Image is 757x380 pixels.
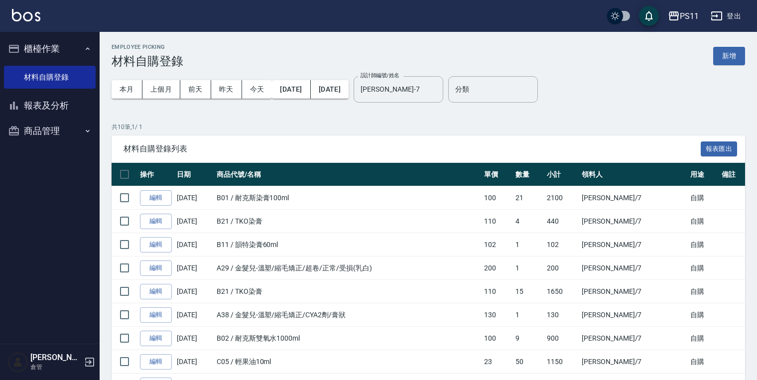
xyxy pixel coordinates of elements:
[30,363,81,372] p: 倉管
[142,80,180,99] button: 上個月
[140,354,172,370] a: 編輯
[544,186,579,210] td: 2100
[513,233,544,256] td: 1
[579,186,688,210] td: [PERSON_NAME] /7
[544,350,579,374] td: 1150
[482,163,513,186] th: 單價
[513,163,544,186] th: 數量
[579,233,688,256] td: [PERSON_NAME] /7
[544,327,579,350] td: 900
[214,280,482,303] td: B21 / TKO染膏
[513,186,544,210] td: 21
[688,303,719,327] td: 自購
[513,350,544,374] td: 50
[214,186,482,210] td: B01 / 耐克斯染膏100ml
[664,6,703,26] button: PS11
[4,93,96,119] button: 報表及分析
[4,36,96,62] button: 櫃檯作業
[112,80,142,99] button: 本月
[211,80,242,99] button: 昨天
[214,233,482,256] td: B11 / 韻特染膏60ml
[579,256,688,280] td: [PERSON_NAME] /7
[482,280,513,303] td: 110
[140,307,172,323] a: 編輯
[680,10,699,22] div: PS11
[8,352,28,372] img: Person
[242,80,272,99] button: 今天
[707,7,745,25] button: 登出
[544,233,579,256] td: 102
[361,72,399,79] label: 設計師編號/姓名
[174,233,214,256] td: [DATE]
[214,210,482,233] td: B21 / TKO染膏
[112,54,183,68] h3: 材料自購登錄
[579,210,688,233] td: [PERSON_NAME] /7
[713,51,745,60] a: 新增
[311,80,349,99] button: [DATE]
[137,163,174,186] th: 操作
[544,210,579,233] td: 440
[688,256,719,280] td: 自購
[482,350,513,374] td: 23
[579,350,688,374] td: [PERSON_NAME] /7
[140,190,172,206] a: 編輯
[4,118,96,144] button: 商品管理
[713,47,745,65] button: 新增
[688,280,719,303] td: 自購
[174,350,214,374] td: [DATE]
[174,327,214,350] td: [DATE]
[688,163,719,186] th: 用途
[12,9,40,21] img: Logo
[544,163,579,186] th: 小計
[688,327,719,350] td: 自購
[482,256,513,280] td: 200
[180,80,211,99] button: 前天
[482,186,513,210] td: 100
[214,303,482,327] td: A38 / 金髮兒-溫塑/縮毛矯正/CYA2劑/膏狀
[214,350,482,374] td: C05 / 輕果油10ml
[513,280,544,303] td: 15
[214,256,482,280] td: A29 / 金髮兒-溫塑/縮毛矯正/超卷/正常/受損(乳白)
[174,256,214,280] td: [DATE]
[174,186,214,210] td: [DATE]
[140,214,172,229] a: 編輯
[482,233,513,256] td: 102
[688,350,719,374] td: 自購
[482,327,513,350] td: 100
[4,66,96,89] a: 材料自購登錄
[30,353,81,363] h5: [PERSON_NAME]
[140,260,172,276] a: 編輯
[214,163,482,186] th: 商品代號/名稱
[482,210,513,233] td: 110
[140,331,172,346] a: 編輯
[174,163,214,186] th: 日期
[688,233,719,256] td: 自購
[544,303,579,327] td: 130
[482,303,513,327] td: 130
[579,327,688,350] td: [PERSON_NAME] /7
[124,144,701,154] span: 材料自購登錄列表
[701,143,738,153] a: 報表匯出
[639,6,659,26] button: save
[112,44,183,50] h2: Employee Picking
[513,303,544,327] td: 1
[513,256,544,280] td: 1
[701,141,738,157] button: 報表匯出
[174,303,214,327] td: [DATE]
[214,327,482,350] td: B02 / 耐克斯雙氧水1000ml
[544,280,579,303] td: 1650
[688,186,719,210] td: 自購
[513,327,544,350] td: 9
[513,210,544,233] td: 4
[140,284,172,299] a: 編輯
[719,163,751,186] th: 備註
[688,210,719,233] td: 自購
[112,123,745,131] p: 共 10 筆, 1 / 1
[544,256,579,280] td: 200
[579,280,688,303] td: [PERSON_NAME] /7
[140,237,172,253] a: 編輯
[579,163,688,186] th: 領料人
[174,280,214,303] td: [DATE]
[174,210,214,233] td: [DATE]
[579,303,688,327] td: [PERSON_NAME] /7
